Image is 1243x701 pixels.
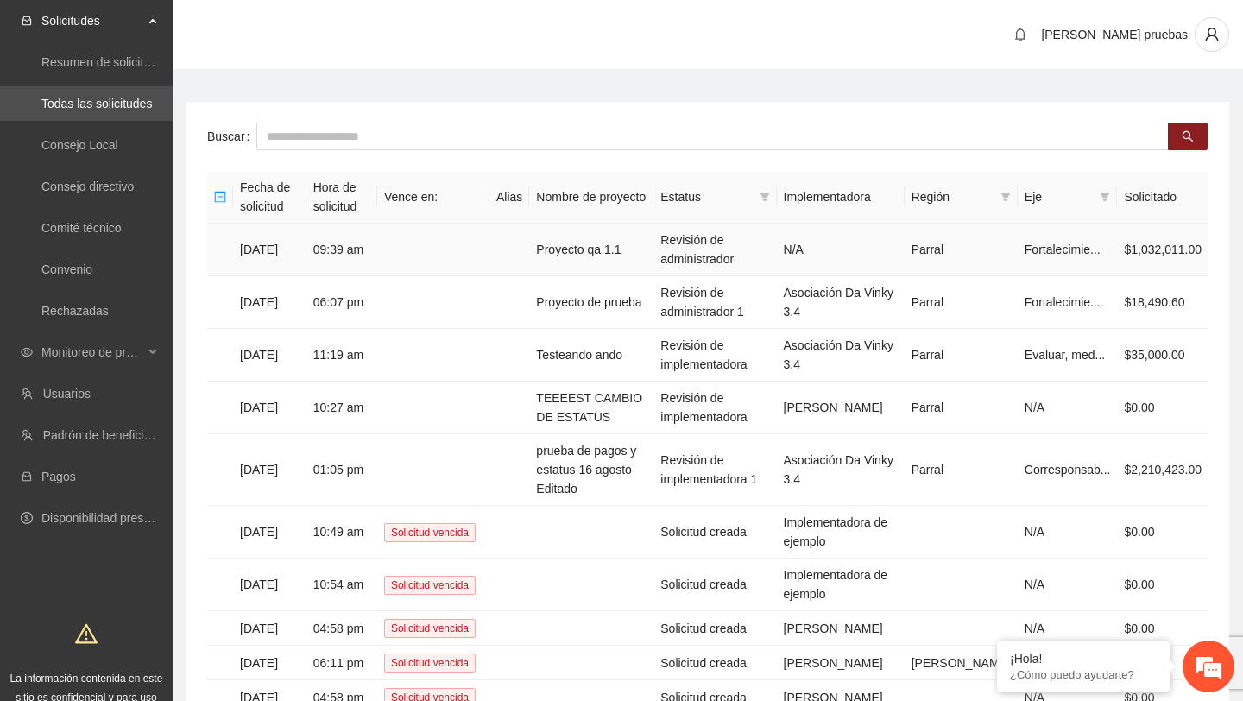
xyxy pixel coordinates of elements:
[1006,21,1034,48] button: bell
[233,276,306,329] td: [DATE]
[1182,130,1194,144] span: search
[41,304,109,318] a: Rechazadas
[777,171,905,224] th: Implementadora
[777,506,905,559] td: Implementadora de ejemplo
[777,382,905,434] td: [PERSON_NAME]
[1041,28,1188,41] span: [PERSON_NAME] pruebas
[529,434,653,506] td: prueba de pagos y estatus 16 agosto Editado
[905,276,1018,329] td: Parral
[233,434,306,506] td: [DATE]
[1025,348,1105,362] span: Evaluar, med...
[777,611,905,646] td: [PERSON_NAME]
[653,506,776,559] td: Solicitud creada
[377,171,489,224] th: Vence en:
[306,276,377,329] td: 06:07 pm
[306,646,377,680] td: 06:11 pm
[653,646,776,680] td: Solicitud creada
[529,276,653,329] td: Proyecto de prueba
[1010,668,1157,681] p: ¿Cómo puedo ayudarte?
[905,224,1018,276] td: Parral
[1025,243,1101,256] span: Fortalecimie...
[1096,184,1114,210] span: filter
[41,97,152,111] a: Todas las solicitudes
[1117,559,1208,611] td: $0.00
[1195,17,1229,52] button: user
[1168,123,1208,150] button: search
[233,559,306,611] td: [DATE]
[489,171,529,224] th: Alias
[1018,611,1118,646] td: N/A
[1025,187,1094,206] span: Eje
[1000,192,1011,202] span: filter
[41,262,92,276] a: Convenio
[777,559,905,611] td: Implementadora de ejemplo
[1018,559,1118,611] td: N/A
[1025,463,1111,477] span: Corresponsab...
[653,611,776,646] td: Solicitud creada
[912,187,994,206] span: Región
[306,434,377,506] td: 01:05 pm
[777,646,905,680] td: [PERSON_NAME]
[233,329,306,382] td: [DATE]
[1100,192,1110,202] span: filter
[75,622,98,645] span: warning
[233,382,306,434] td: [DATE]
[653,382,776,434] td: Revisión de implementadora
[306,611,377,646] td: 04:58 pm
[384,523,476,542] span: Solicitud vencida
[214,191,226,203] span: minus-square
[41,470,76,483] a: Pagos
[1117,506,1208,559] td: $0.00
[760,192,770,202] span: filter
[1117,329,1208,382] td: $35,000.00
[207,123,256,150] label: Buscar
[905,646,1018,680] td: [PERSON_NAME]
[997,184,1014,210] span: filter
[653,224,776,276] td: Revisión de administrador
[1025,295,1101,309] span: Fortalecimie...
[306,559,377,611] td: 10:54 am
[233,224,306,276] td: [DATE]
[233,171,306,224] th: Fecha de solicitud
[1117,171,1208,224] th: Solicitado
[41,3,143,38] span: Solicitudes
[1117,611,1208,646] td: $0.00
[384,619,476,638] span: Solicitud vencida
[1117,276,1208,329] td: $18,490.60
[41,335,143,369] span: Monitoreo de proyectos
[529,171,653,224] th: Nombre de proyecto
[905,382,1018,434] td: Parral
[306,171,377,224] th: Hora de solicitud
[777,276,905,329] td: Asociación Da Vinky 3.4
[653,434,776,506] td: Revisión de implementadora 1
[660,187,752,206] span: Estatus
[653,559,776,611] td: Solicitud creada
[1117,434,1208,506] td: $2,210,423.00
[1007,28,1033,41] span: bell
[1018,506,1118,559] td: N/A
[384,576,476,595] span: Solicitud vencida
[41,55,236,69] a: Resumen de solicitudes por aprobar
[1117,224,1208,276] td: $1,032,011.00
[41,180,134,193] a: Consejo directivo
[41,511,189,525] a: Disponibilidad presupuestal
[777,329,905,382] td: Asociación Da Vinky 3.4
[1117,382,1208,434] td: $0.00
[905,434,1018,506] td: Parral
[21,346,33,358] span: eye
[777,434,905,506] td: Asociación Da Vinky 3.4
[306,382,377,434] td: 10:27 am
[233,506,306,559] td: [DATE]
[43,428,170,442] a: Padrón de beneficiarios
[1018,382,1118,434] td: N/A
[529,224,653,276] td: Proyecto qa 1.1
[529,382,653,434] td: TEEEEST CAMBIO DE ESTATUS
[21,15,33,27] span: inbox
[306,329,377,382] td: 11:19 am
[306,224,377,276] td: 09:39 am
[41,138,118,152] a: Consejo Local
[306,506,377,559] td: 10:49 am
[756,184,773,210] span: filter
[43,387,91,401] a: Usuarios
[653,329,776,382] td: Revisión de implementadora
